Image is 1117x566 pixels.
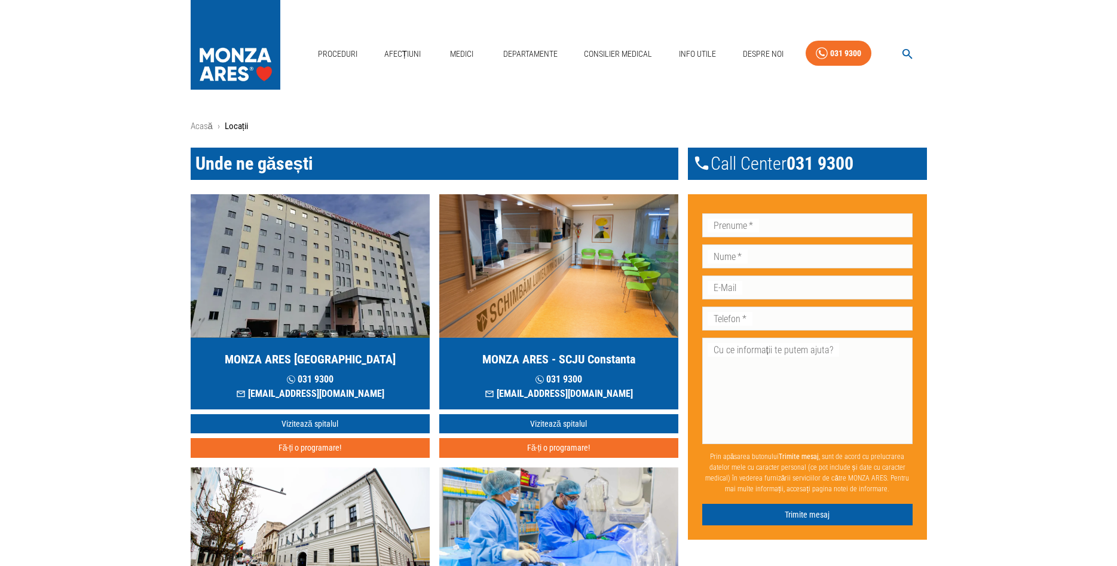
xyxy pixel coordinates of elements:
a: Acasă [191,121,213,131]
h5: MONZA ARES [GEOGRAPHIC_DATA] [225,351,396,368]
p: [EMAIL_ADDRESS][DOMAIN_NAME] [236,387,384,401]
button: Fă-ți o programare! [191,438,430,458]
a: Despre Noi [738,42,788,66]
a: MONZA ARES - SCJU Constanta 031 9300[EMAIL_ADDRESS][DOMAIN_NAME] [439,194,678,409]
h5: MONZA ARES - SCJU Constanta [482,351,635,368]
span: Unde ne găsești [195,153,313,174]
a: MONZA ARES [GEOGRAPHIC_DATA] 031 9300[EMAIL_ADDRESS][DOMAIN_NAME] [191,194,430,409]
span: 031 9300 [787,152,853,175]
a: Vizitează spitalul [191,414,430,434]
a: Medici [443,42,481,66]
li: › [218,120,220,133]
img: MONZA ARES Constanta [439,194,678,338]
p: 031 9300 [485,372,633,387]
a: Afecțiuni [380,42,426,66]
img: MONZA ARES Bucuresti [191,194,430,338]
p: Prin apăsarea butonului , sunt de acord cu prelucrarea datelor mele cu caracter personal (ce pot ... [702,446,913,499]
a: 031 9300 [806,41,871,66]
div: 031 9300 [830,46,861,61]
a: Consilier Medical [579,42,657,66]
p: [EMAIL_ADDRESS][DOMAIN_NAME] [485,387,633,401]
a: Proceduri [313,42,362,66]
button: Fă-ți o programare! [439,438,678,458]
nav: breadcrumb [191,120,927,133]
a: Departamente [498,42,562,66]
b: Trimite mesaj [779,452,819,461]
a: Vizitează spitalul [439,414,678,434]
div: Call Center [688,148,927,180]
button: Trimite mesaj [702,504,913,526]
p: 031 9300 [236,372,384,387]
p: Locații [225,120,248,133]
a: Info Utile [674,42,721,66]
